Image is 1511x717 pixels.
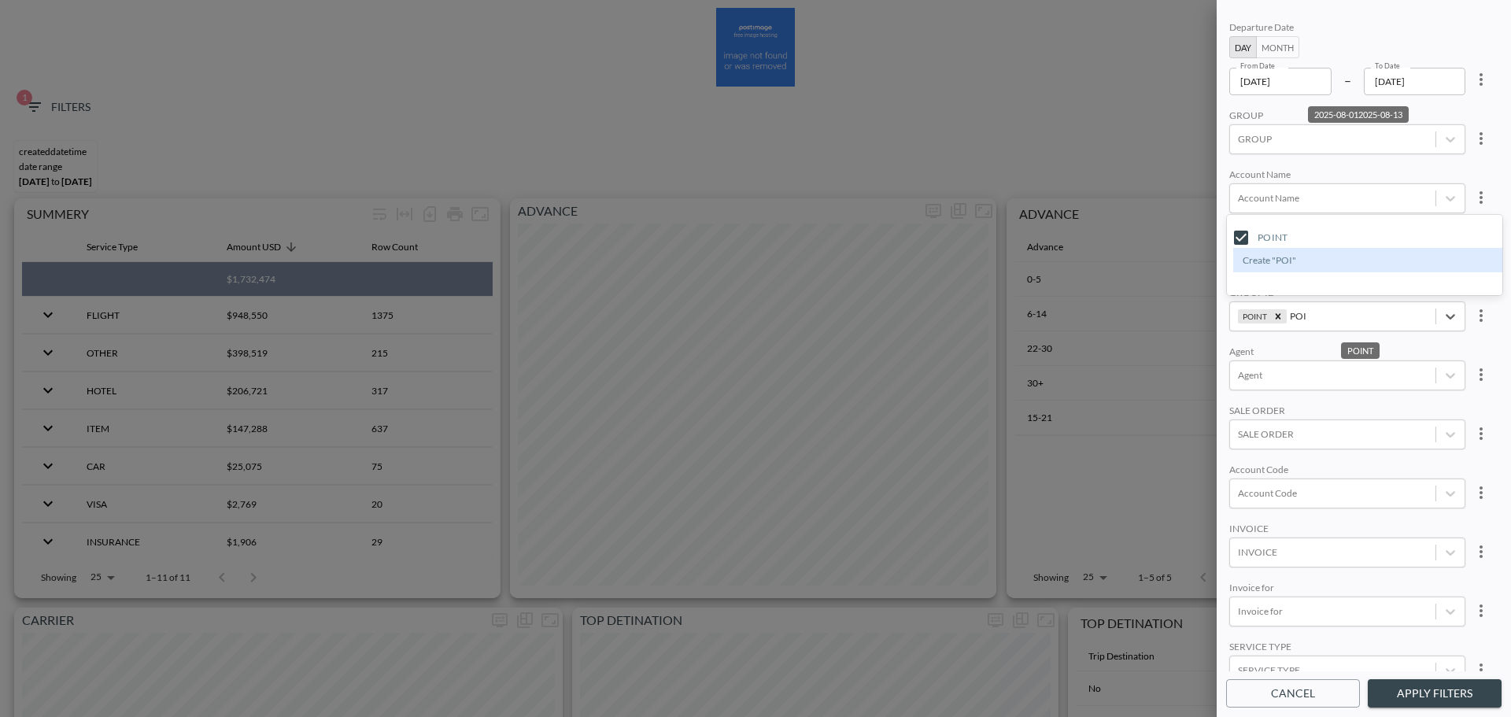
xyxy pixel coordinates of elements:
[1238,309,1269,323] div: POINT
[1375,61,1400,71] label: To Date
[1229,21,1465,36] div: Departure Date
[1465,359,1497,390] button: more
[1256,36,1299,58] button: Month
[1229,109,1465,124] div: GROUP
[1465,64,1497,95] button: more
[1233,248,1509,272] div: Create "POI"
[1269,309,1287,323] div: Remove POINT
[1465,182,1497,213] button: more
[1240,61,1275,71] label: From Date
[1229,405,1465,419] div: SALE ORDER
[1344,71,1351,89] p: –
[1364,68,1466,94] input: YYYY-MM-DD
[1465,418,1497,449] button: more
[1229,36,1257,58] button: Day
[1465,595,1497,626] button: more
[1258,231,1288,245] div: POINT
[1341,342,1380,359] div: POINT
[1465,300,1497,331] button: more
[1229,168,1465,183] div: Account Name
[1229,286,1498,331] div: POINT
[1229,68,1332,94] input: YYYY-MM-DD
[1465,477,1497,508] button: more
[1368,679,1502,708] button: Apply Filters
[1229,523,1465,538] div: INVOICE
[1229,346,1465,360] div: Agent
[1226,679,1360,708] button: Cancel
[1229,21,1498,94] div: 2025-08-012025-08-13
[1229,464,1465,479] div: Account Code
[1308,106,1409,123] div: 2025-08-012025-08-13
[1229,582,1465,597] div: Invoice for
[1465,536,1497,567] button: more
[1229,641,1465,656] div: SERVICE TYPE
[1465,654,1497,686] button: more
[1465,123,1497,154] button: more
